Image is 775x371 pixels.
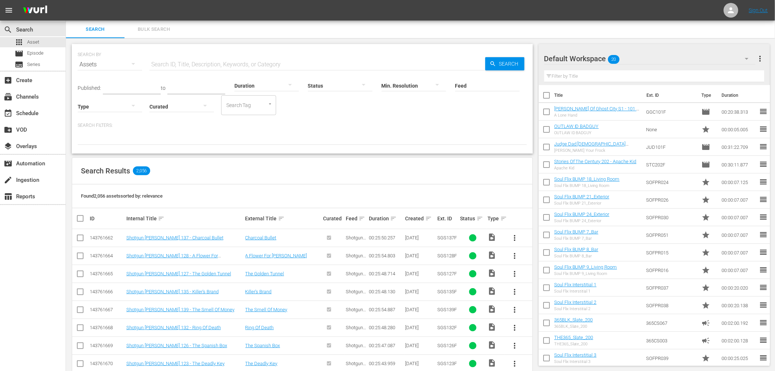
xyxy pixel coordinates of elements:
[506,337,524,355] button: more_vert
[643,173,699,191] td: SOFPR024
[511,323,519,332] span: more_vert
[4,6,13,15] span: menu
[554,306,597,311] div: Soul Flix Interstitial 2
[554,335,593,340] a: THE365_Slate_200
[759,125,768,133] span: reorder
[126,289,219,294] a: Shotgun [PERSON_NAME] 135 - Killer's Brand
[425,215,432,222] span: sort
[511,359,519,368] span: more_vert
[405,253,435,258] div: [DATE]
[554,352,597,358] a: Soul Flix Interstitial 3
[78,54,142,75] div: Assets
[511,305,519,314] span: more_vert
[554,264,617,270] a: Soul Flix BUMP 9_Living Room
[719,261,759,279] td: 00:00:07.007
[369,343,403,348] div: 00:25:47.087
[278,215,285,222] span: sort
[554,271,617,276] div: Soul Flix BUMP 9_Living Room
[488,359,497,367] span: Video
[554,229,598,235] a: Soul Flix BUMP 7_Bar
[554,141,629,152] a: Judge Dad [DEMOGRAPHIC_DATA] [PERSON_NAME] Your Frock
[554,183,620,188] div: Soul Flix BUMP 18_Living Room
[506,319,524,337] button: more_vert
[27,38,39,46] span: Asset
[4,109,12,118] span: Schedule
[554,166,637,170] div: Apache Kid
[759,160,768,169] span: reorder
[554,342,593,346] div: THE365_Slate_200
[346,289,366,305] span: Shotgun [PERSON_NAME]
[554,324,593,329] div: 365BLK_Slate_200
[719,173,759,191] td: 00:00:07.125
[369,235,403,240] div: 00:25:50.257
[554,113,640,118] div: A Lone Hand
[701,160,710,169] span: Episode
[90,361,124,366] div: 143761670
[554,218,609,223] div: Soul Flix BUMP 24_Exterior
[554,201,609,206] div: Soul Flix BUMP 21_Exterior
[405,307,435,312] div: [DATE]
[90,343,124,348] div: 143761669
[129,25,179,34] span: Bulk Search
[369,361,403,366] div: 00:25:43.959
[511,251,519,260] span: more_vert
[437,235,457,240] span: SGS137F
[511,287,519,296] span: more_vert
[554,159,637,164] a: Stories Of The Century 202 - Apache Kid
[643,349,699,367] td: SOFPR039
[554,131,599,135] div: OUTLAW ID BADGUY
[90,216,124,221] div: ID
[437,361,457,366] span: SGS123F
[701,143,710,151] span: Episode
[759,353,768,362] span: reorder
[369,214,403,223] div: Duration
[27,49,44,57] span: Episode
[511,269,519,278] span: more_vert
[90,271,124,276] div: 143761665
[359,215,365,222] span: sort
[759,283,768,292] span: reorder
[81,166,130,175] span: Search Results
[369,325,403,330] div: 00:25:48.280
[126,307,234,312] a: Shotgun [PERSON_NAME] 139 - The Smell Of Money
[697,85,717,106] th: Type
[126,361,225,366] a: Shotgun [PERSON_NAME] 123 - The Deadly Key
[437,289,457,294] span: SGS135F
[719,138,759,156] td: 00:31:22.709
[701,319,710,327] span: Ad
[4,176,12,184] span: Ingestion
[437,307,457,312] span: SGS139F
[405,343,435,348] div: [DATE]
[158,215,164,222] span: sort
[126,214,243,223] div: Internal Title
[488,341,497,349] span: Video
[488,233,497,242] span: Video
[554,148,640,153] div: [PERSON_NAME] Your Frock
[719,209,759,226] td: 00:00:07.007
[701,354,710,363] span: Promo
[554,194,609,199] a: Soul Flix BUMP 21_Exterior
[4,92,12,101] span: Channels
[126,235,223,240] a: Shotgun [PERSON_NAME] 137 - Charcoal Bullet
[643,314,699,332] td: 365CS067
[90,289,124,294] div: 143761666
[460,214,486,223] div: Status
[488,323,497,331] span: Video
[756,50,764,67] button: more_vert
[701,283,710,292] span: Promo
[496,57,524,70] span: Search
[554,236,598,241] div: Soul Flix BUMP 7_Bar
[4,125,12,134] span: VOD
[477,215,483,222] span: sort
[437,343,457,348] span: SGS126F
[437,271,457,276] span: SGS127F
[643,261,699,279] td: SOFPR016
[554,212,609,217] a: Soul Flix BUMP 24_Exterior
[554,282,597,287] a: Soul Flix Interstitial 1
[719,103,759,121] td: 00:20:38.313
[369,253,403,258] div: 00:25:54.803
[511,341,519,350] span: more_vert
[488,269,497,278] span: Video
[405,235,435,240] div: [DATE]
[643,226,699,244] td: SOFPR051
